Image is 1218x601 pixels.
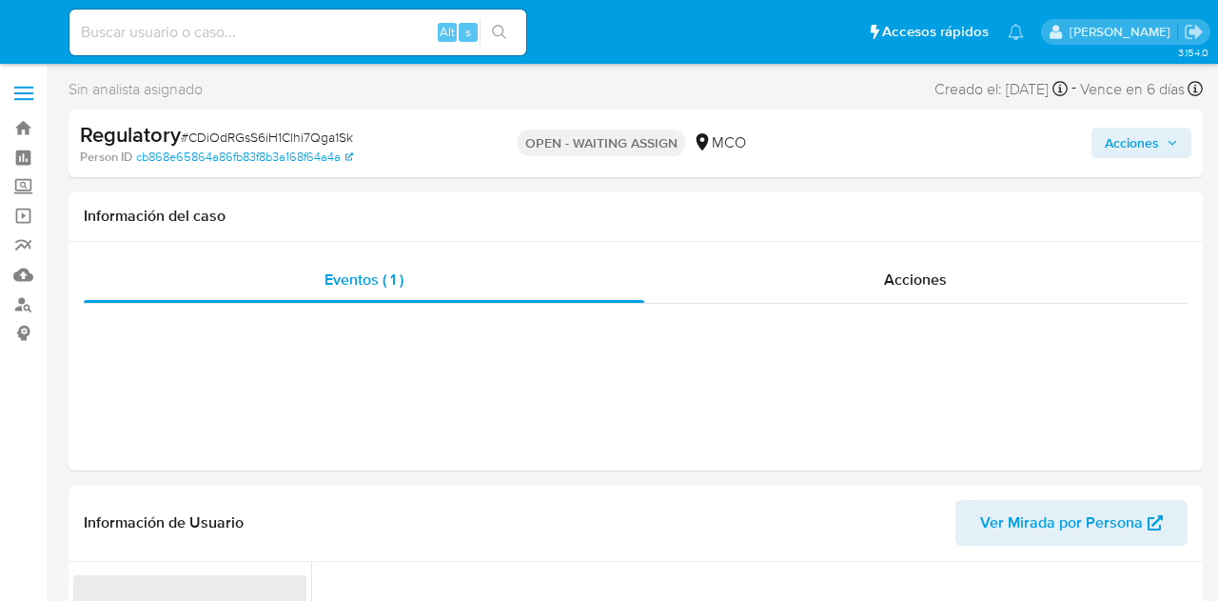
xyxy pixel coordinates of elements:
[136,149,353,166] a: cb868e65864a86fb83f8b3a168f64a4a
[69,20,526,45] input: Buscar usuario o caso...
[882,22,989,42] span: Accesos rápidos
[884,269,947,290] span: Acciones
[84,207,1188,226] h1: Información del caso
[693,132,746,153] div: MCO
[1184,22,1204,42] a: Salir
[465,23,471,41] span: s
[1070,23,1177,41] p: damian.rodriguez@mercadolibre.com
[181,128,353,147] span: # CDiOdRGsS6iH1Clhi7Qga1Sk
[480,19,519,46] button: search-icon
[1071,76,1076,102] span: -
[69,79,203,100] span: Sin analista asignado
[1008,24,1024,40] a: Notificaciones
[1091,128,1191,158] button: Acciones
[934,76,1068,102] div: Creado el: [DATE]
[980,500,1143,546] span: Ver Mirada por Persona
[324,269,403,290] span: Eventos ( 1 )
[84,513,244,532] h1: Información de Usuario
[518,130,685,156] p: OPEN - WAITING ASSIGN
[440,23,455,41] span: Alt
[1080,79,1185,100] span: Vence en 6 días
[80,149,132,166] b: Person ID
[80,119,181,150] b: Regulatory
[1105,128,1159,158] span: Acciones
[955,500,1188,546] button: Ver Mirada por Persona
